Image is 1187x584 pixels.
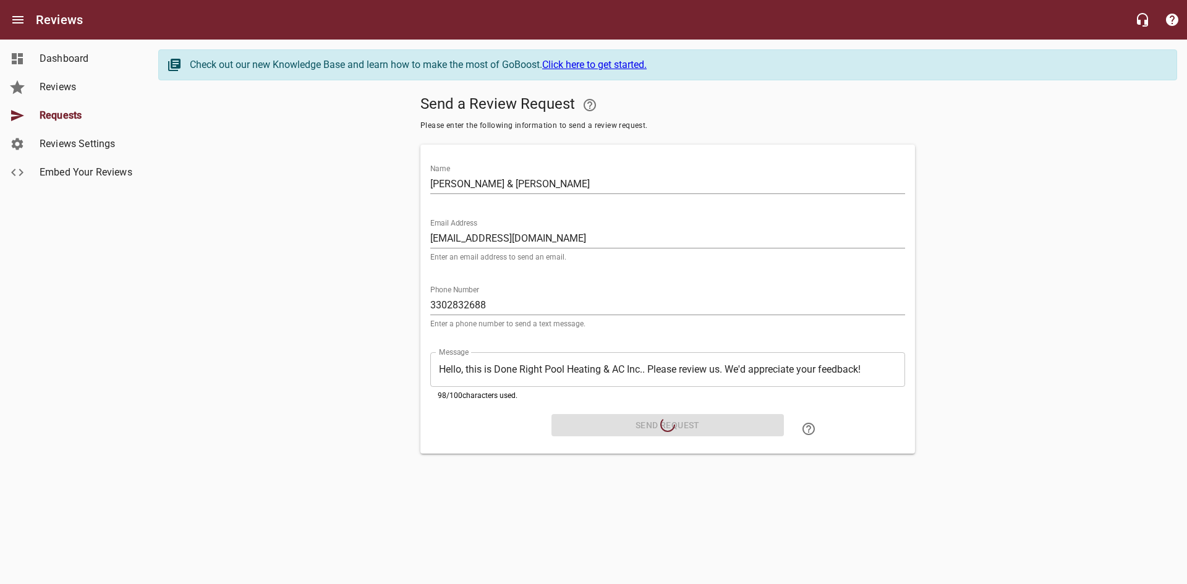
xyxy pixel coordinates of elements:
a: Click here to get started. [542,59,647,70]
p: Enter an email address to send an email. [430,253,905,261]
span: Reviews [40,80,134,95]
label: Name [430,165,450,172]
button: Support Portal [1157,5,1187,35]
label: Email Address [430,219,477,227]
h5: Send a Review Request [420,90,915,120]
span: Reviews Settings [40,137,134,151]
span: Embed Your Reviews [40,165,134,180]
div: Check out our new Knowledge Base and learn how to make the most of GoBoost. [190,57,1164,72]
button: Open drawer [3,5,33,35]
button: Live Chat [1128,5,1157,35]
p: Enter a phone number to send a text message. [430,320,905,328]
textarea: Hello, this is Done Right Pool Heating & AC Inc.. Please review us. We'd appreciate your feedback! [439,363,896,375]
h6: Reviews [36,10,83,30]
span: 98 / 100 characters used. [438,391,517,400]
span: Dashboard [40,51,134,66]
label: Phone Number [430,286,479,294]
span: Requests [40,108,134,123]
a: Learn how to "Send a Review Request" [794,414,823,444]
a: Your Google or Facebook account must be connected to "Send a Review Request" [575,90,605,120]
span: Please enter the following information to send a review request. [420,120,915,132]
